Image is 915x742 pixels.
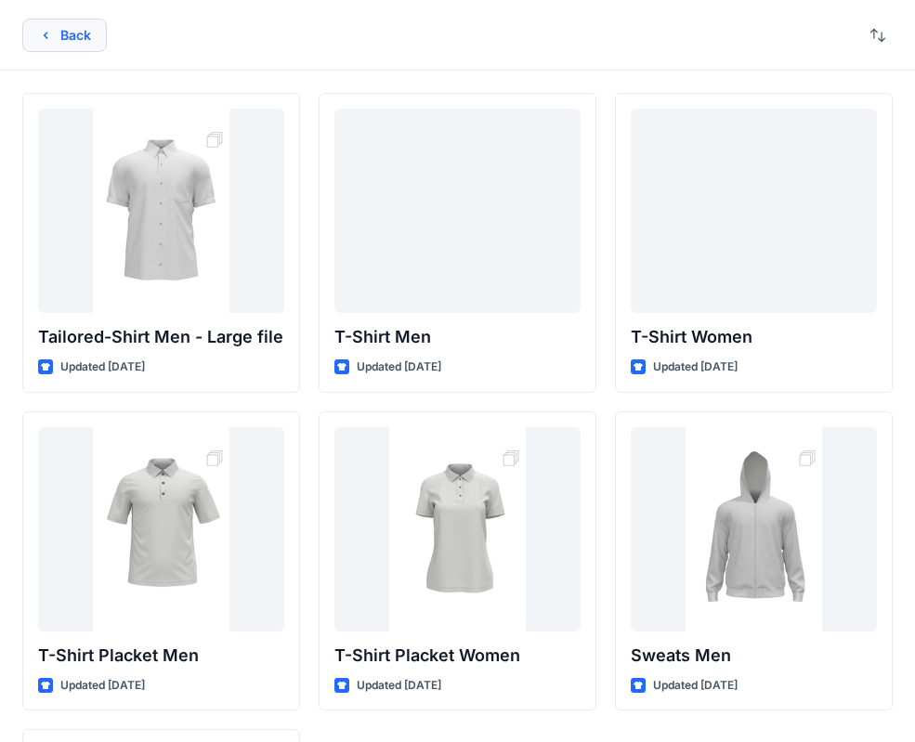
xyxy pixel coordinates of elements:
p: Updated [DATE] [60,676,145,696]
p: Updated [DATE] [60,358,145,377]
p: Updated [DATE] [653,676,738,696]
a: T-Shirt Women [631,109,877,313]
p: Tailored-Shirt Men - Large file [38,324,284,350]
p: Updated [DATE] [653,358,738,377]
a: Tailored-Shirt Men - Large file [38,109,284,313]
p: Updated [DATE] [357,676,441,696]
p: Sweats Men [631,643,877,669]
a: T-Shirt Placket Women [334,427,581,631]
button: Back [22,19,107,52]
p: T-Shirt Women [631,324,877,350]
a: T-Shirt Placket Men [38,427,284,631]
a: T-Shirt Men [334,109,581,313]
p: T-Shirt Placket Men [38,643,284,669]
p: T-Shirt Men [334,324,581,350]
a: Sweats Men [631,427,877,631]
p: T-Shirt Placket Women [334,643,581,669]
p: Updated [DATE] [357,358,441,377]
